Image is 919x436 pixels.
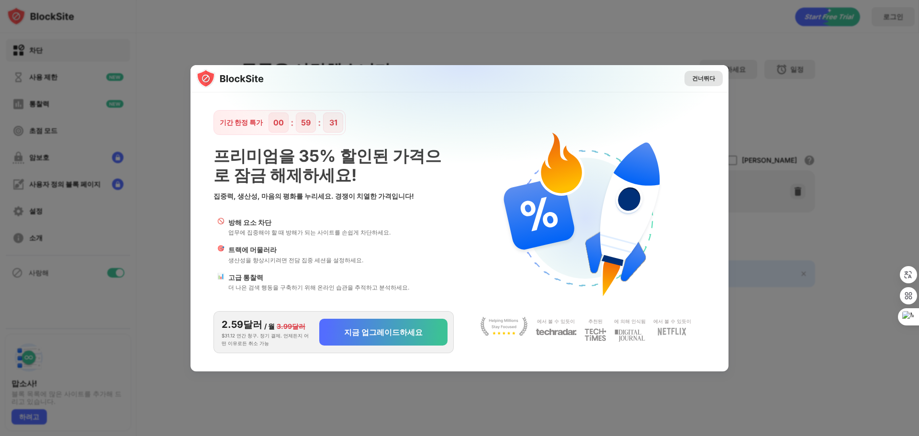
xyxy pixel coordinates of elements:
font: 고급 통찰력 [228,273,263,281]
font: / 월 [264,322,275,330]
img: light-techradar.svg [536,328,577,336]
font: 에서 볼 수 있듯이 [653,318,691,324]
font: 📊 [217,272,224,279]
font: $31.12 연간 청구. 정기 결제. 언제든지 어떤 이유로든 취소 가능 [222,333,309,346]
font: 지금 업그레이드하세요 [344,327,423,337]
font: 2.59달러 [222,319,262,330]
img: light-netflix.svg [658,328,686,335]
font: 추천된 [588,318,603,324]
font: 3.99달러 [277,322,305,330]
font: 더 나은 검색 행동을 구축하기 위해 온라인 습관을 추적하고 분석하세요. [228,284,409,291]
font: 에 의해 인식됨 [614,318,646,324]
img: light-stay-focus.svg [480,317,528,336]
img: gradient.svg [196,65,734,255]
font: 건너뛰다 [692,75,715,82]
font: 에서 볼 수 있듯이 [537,318,575,324]
img: light-digital-journal.svg [615,328,645,344]
font: 생산성을 향상시키려면 전담 집중 세션을 설정하세요. [228,257,363,264]
img: light-techtimes.svg [584,328,606,341]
